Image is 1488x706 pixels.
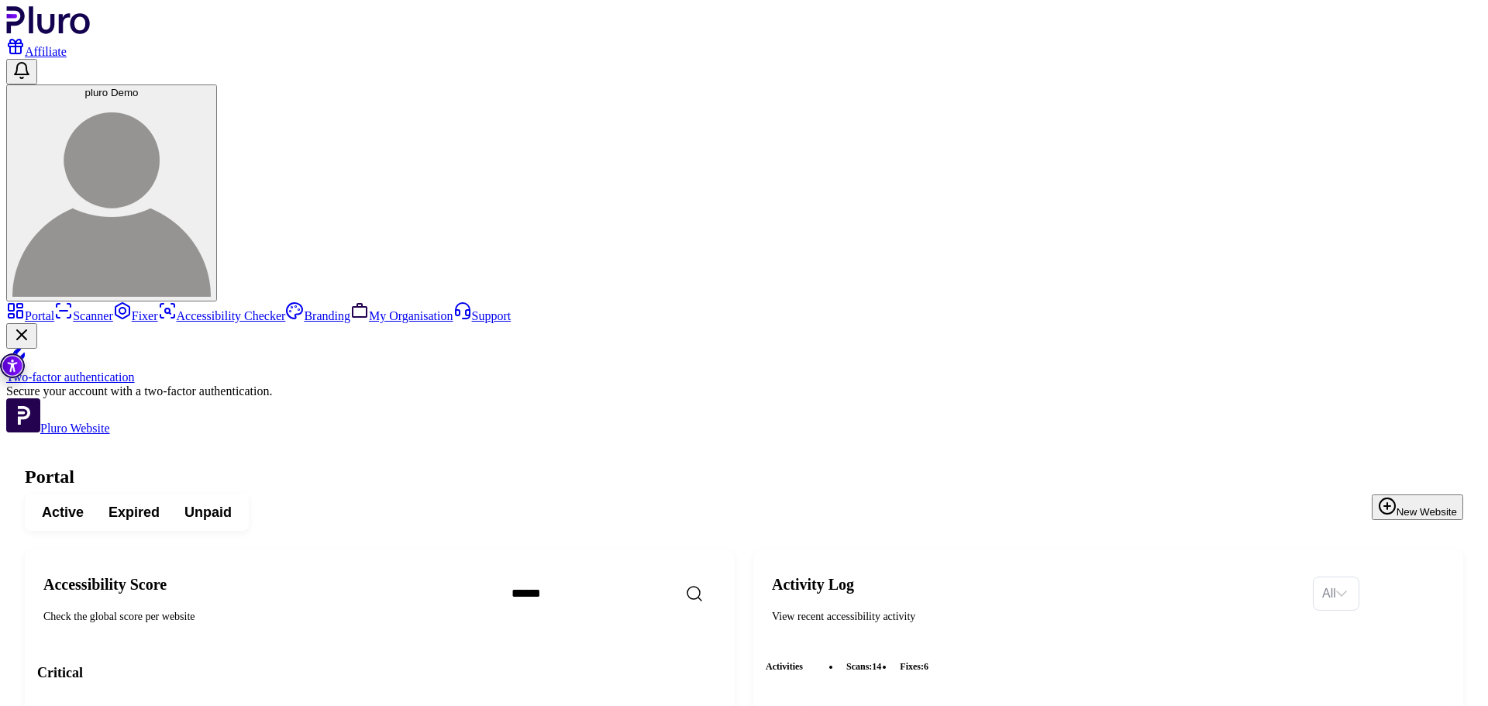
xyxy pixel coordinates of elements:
span: Active [42,503,84,522]
a: Portal [6,309,54,322]
h1: Portal [25,467,1463,487]
input: Search [499,577,766,610]
button: New Website [1372,494,1463,520]
li: fixes : [894,659,935,674]
div: View recent accessibility activity [772,609,1300,625]
aside: Sidebar menu [6,301,1482,436]
a: Fixer [113,309,158,322]
div: Check the global score per website [43,609,487,625]
button: Unpaid [172,498,244,526]
h2: Activity Log [772,575,1300,594]
span: 14 [872,661,881,672]
div: Set sorting [1313,577,1359,611]
button: Close Two-factor authentication notification [6,323,37,349]
span: 6 [924,661,928,672]
li: scans : [840,659,887,674]
span: pluro Demo [85,87,139,98]
a: Support [453,309,511,322]
div: Secure your account with a two-factor authentication. [6,384,1482,398]
button: Open notifications, you have 0 new notifications [6,59,37,84]
a: My Organisation [350,309,453,322]
h2: Accessibility Score [43,575,487,594]
a: Scanner [54,309,113,322]
a: Affiliate [6,45,67,58]
a: Logo [6,23,91,36]
a: Branding [285,309,350,322]
span: Unpaid [184,503,232,522]
a: Two-factor authentication [6,349,1482,384]
span: Expired [108,503,160,522]
a: Open Pluro Website [6,422,110,435]
div: Two-factor authentication [6,370,1482,384]
img: pluro Demo [12,98,211,297]
h3: Critical [37,663,722,682]
div: Activities [766,649,1451,684]
a: Accessibility Checker [158,309,286,322]
button: Active [29,498,96,526]
button: Expired [96,498,172,526]
button: pluro Demopluro Demo [6,84,217,301]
